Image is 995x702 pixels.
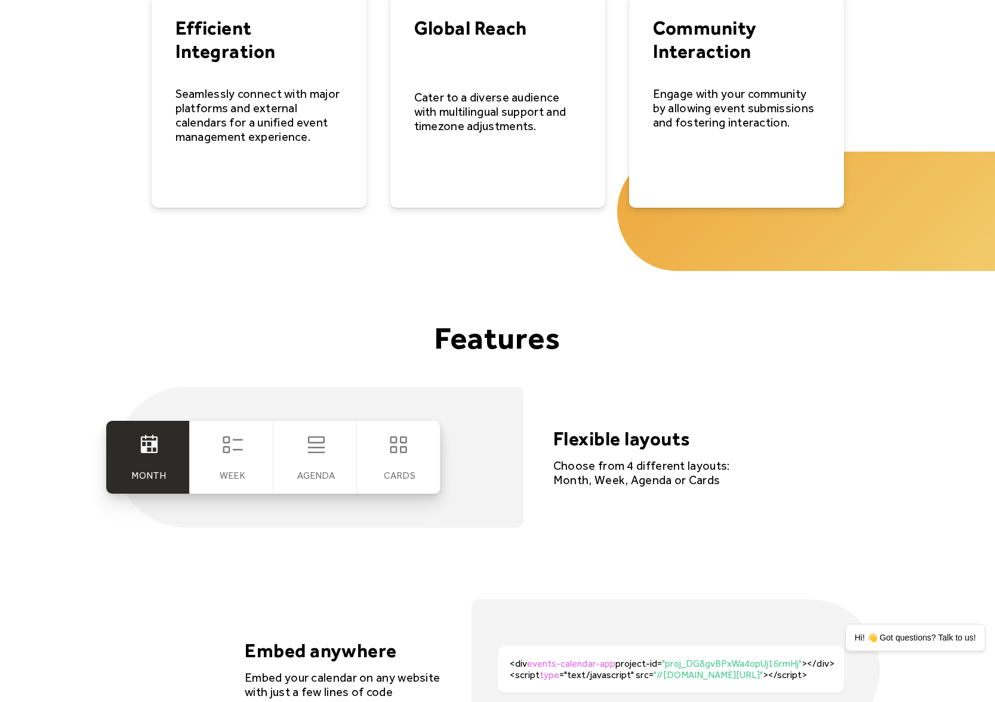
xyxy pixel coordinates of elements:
[654,669,763,681] span: "//[DOMAIN_NAME][URL]"
[553,458,732,487] div: Choose from 4 different layouts: Month, Week, Agenda or Cards
[527,658,615,669] span: events-calendar-app
[384,470,415,481] div: cards
[553,427,732,450] h4: Flexible layouts
[510,658,844,681] div: <div project-id= ></div><script ="text/javascript" src= ></script>
[653,87,820,130] div: Engage with your community by allowing event submissions and fostering interaction.
[653,17,820,63] h4: Community Interaction
[131,470,166,481] div: Month
[116,322,880,353] h3: Features
[414,90,581,133] div: Cater to a diverse audience with multilingual support and timezone adjustments.
[540,669,559,681] span: type
[220,470,245,481] div: Week
[414,17,581,39] h4: Global Reach
[245,639,442,662] h4: Embed anywhere
[245,670,442,699] div: Embed your calendar on any website with just a few lines of code
[662,658,802,669] span: "proj_DG8gvBPxWa4opUj16rmHj"
[297,470,335,481] div: Agenda
[175,17,343,63] h4: Efficient Integration
[175,87,343,144] div: Seamlessly connect with major platforms and external calendars for a unified event management exp...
